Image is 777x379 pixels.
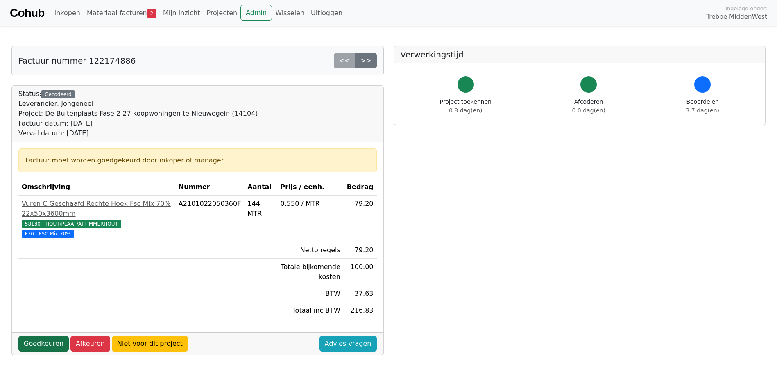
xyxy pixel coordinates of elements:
th: Bedrag [344,179,377,196]
td: 37.63 [344,285,377,302]
div: Project toekennen [440,98,492,115]
span: 0.0 dag(en) [572,107,605,114]
div: Project: De Buitenplaats Fase 2 27 koopwoningen te Nieuwegein (14104) [18,109,258,119]
td: 100.00 [344,259,377,285]
td: BTW [277,285,344,302]
span: 2 [147,9,156,18]
th: Prijs / eenh. [277,179,344,196]
h5: Verwerkingstijd [401,50,759,59]
a: Wisselen [272,5,308,21]
a: Materiaal facturen2 [84,5,160,21]
div: Afcoderen [572,98,605,115]
td: Totale bijkomende kosten [277,259,344,285]
th: Aantal [244,179,277,196]
th: Nummer [175,179,244,196]
td: Totaal inc BTW [277,302,344,319]
span: 58130 - HOUT/PLAAT/AFTIMMERHOUT [22,220,121,228]
a: Advies vragen [319,336,377,352]
span: Ingelogd onder: [725,5,767,12]
a: >> [355,53,377,68]
a: Cohub [10,3,44,23]
div: Verval datum: [DATE] [18,128,258,138]
div: Vuren C Geschaafd Rechte Hoek Fsc Mix 70% 22x50x3600mm [22,199,172,219]
td: 79.20 [344,196,377,242]
a: Inkopen [51,5,83,21]
td: 79.20 [344,242,377,259]
div: Factuur datum: [DATE] [18,119,258,128]
h5: Factuur nummer 122174886 [18,56,136,66]
div: Leverancier: Jongeneel [18,99,258,109]
span: F70 - FSC Mix 70% [22,230,74,238]
a: Admin [240,5,272,21]
span: 0.8 dag(en) [449,107,482,114]
a: Projecten [203,5,240,21]
div: 0.550 / MTR [281,199,340,209]
a: Mijn inzicht [160,5,204,21]
div: Status: [18,89,258,138]
td: Netto regels [277,242,344,259]
span: Trebbe MiddenWest [706,12,767,22]
a: Niet voor dit project [112,336,188,352]
a: Vuren C Geschaafd Rechte Hoek Fsc Mix 70% 22x50x3600mm58130 - HOUT/PLAAT/AFTIMMERHOUT F70 - FSC M... [22,199,172,238]
th: Omschrijving [18,179,175,196]
div: Beoordelen [686,98,719,115]
a: Goedkeuren [18,336,69,352]
a: Afkeuren [70,336,110,352]
td: 216.83 [344,302,377,319]
td: A2101022050360F [175,196,244,242]
span: 3.7 dag(en) [686,107,719,114]
div: 144 MTR [247,199,274,219]
div: Factuur moet worden goedgekeurd door inkoper of manager. [25,155,370,165]
a: Uitloggen [308,5,346,21]
div: Gecodeerd [41,90,75,98]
